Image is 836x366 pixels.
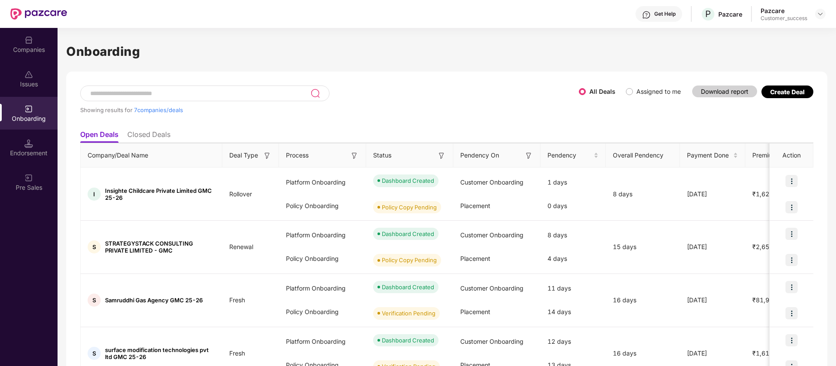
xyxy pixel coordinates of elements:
[785,228,798,240] img: icon
[437,151,446,160] img: svg+xml;base64,PHN2ZyB3aWR0aD0iMTYiIGhlaWdodD0iMTYiIHZpZXdCb3g9IjAgMCAxNiAxNiIgZmlsbD0ibm9uZSIgeG...
[687,151,731,160] span: Payment Done
[286,151,309,160] span: Process
[680,242,745,252] div: [DATE]
[761,15,807,22] div: Customer_success
[745,296,784,304] span: ₹81,925
[761,7,807,15] div: Pazcare
[785,254,798,266] img: icon
[279,330,366,353] div: Platform Onboarding
[745,349,790,357] span: ₹1,61,517
[24,139,33,148] img: svg+xml;base64,PHN2ZyB3aWR0aD0iMTQuNSIgaGVpZ2h0PSIxNC41IiB2aWV3Qm94PSIwIDAgMTYgMTYiIGZpbGw9Im5vbm...
[460,338,523,345] span: Customer Onboarding
[382,176,434,185] div: Dashboard Created
[540,300,606,324] div: 14 days
[105,240,215,254] span: STRATEGYSTACK CONSULTING PRIVATE LIMITED - GMC
[105,187,215,201] span: Insighte Childcare Private Limited GMC 25-26
[817,10,824,17] img: svg+xml;base64,PHN2ZyBpZD0iRHJvcGRvd24tMzJ4MzIiIHhtbG5zPSJodHRwOi8vd3d3LnczLm9yZy8yMDAwL3N2ZyIgd2...
[770,144,813,168] th: Action
[680,144,745,168] th: Payment Done
[745,144,802,168] th: Premium Paid
[718,10,742,18] div: Pazcare
[24,36,33,44] img: svg+xml;base64,PHN2ZyBpZD0iQ29tcGFuaWVzIiB4bWxucz0iaHR0cDovL3d3dy53My5vcmcvMjAwMC9zdmciIHdpZHRoPS...
[134,106,183,113] span: 7 companies/deals
[222,349,252,357] span: Fresh
[229,151,258,160] span: Deal Type
[745,190,790,198] span: ₹1,62,532
[540,277,606,300] div: 11 days
[606,189,680,199] div: 8 days
[88,347,101,360] div: S
[540,330,606,353] div: 12 days
[785,281,798,293] img: icon
[705,9,711,19] span: P
[81,144,222,168] th: Company/Deal Name
[279,171,366,194] div: Platform Onboarding
[263,151,272,160] img: svg+xml;base64,PHN2ZyB3aWR0aD0iMTYiIGhlaWdodD0iMTYiIHZpZXdCb3g9IjAgMCAxNiAxNiIgZmlsbD0ibm9uZSIgeG...
[222,190,259,198] span: Rollover
[680,189,745,199] div: [DATE]
[66,42,827,61] h1: Onboarding
[279,223,366,247] div: Platform Onboarding
[279,277,366,300] div: Platform Onboarding
[460,178,523,186] span: Customer Onboarding
[279,247,366,270] div: Policy Onboarding
[310,88,320,99] img: svg+xml;base64,PHN2ZyB3aWR0aD0iMjQiIGhlaWdodD0iMjUiIHZpZXdCb3g9IjAgMCAyNCAyNSIgZmlsbD0ibm9uZSIgeG...
[88,240,101,253] div: S
[460,284,523,292] span: Customer Onboarding
[105,346,215,360] span: surface modification technologies pvt ltd GMC 25-26
[382,309,435,318] div: Verification Pending
[540,194,606,218] div: 0 days
[606,295,680,305] div: 16 days
[524,151,533,160] img: svg+xml;base64,PHN2ZyB3aWR0aD0iMTYiIGhlaWdodD0iMTYiIHZpZXdCb3g9IjAgMCAxNiAxNiIgZmlsbD0ibm9uZSIgeG...
[680,349,745,358] div: [DATE]
[642,10,651,19] img: svg+xml;base64,PHN2ZyBpZD0iSGVscC0zMngzMiIgeG1sbnM9Imh0dHA6Ly93d3cudzMub3JnLzIwMDAvc3ZnIiB3aWR0aD...
[785,307,798,319] img: icon
[350,151,359,160] img: svg+xml;base64,PHN2ZyB3aWR0aD0iMTYiIGhlaWdodD0iMTYiIHZpZXdCb3g9IjAgMCAxNiAxNiIgZmlsbD0ibm9uZSIgeG...
[540,171,606,194] div: 1 days
[770,88,805,96] div: Create Deal
[127,130,170,143] li: Closed Deals
[24,70,33,79] img: svg+xml;base64,PHN2ZyBpZD0iSXNzdWVzX2Rpc2FibGVkIiB4bWxucz0iaHR0cDovL3d3dy53My5vcmcvMjAwMC9zdmciIH...
[606,242,680,252] div: 15 days
[382,203,437,212] div: Policy Copy Pending
[24,105,33,113] img: svg+xml;base64,PHN2ZyB3aWR0aD0iMjAiIGhlaWdodD0iMjAiIHZpZXdCb3g9IjAgMCAyMCAyMCIgZmlsbD0ibm9uZSIgeG...
[10,8,67,20] img: New Pazcare Logo
[606,349,680,358] div: 16 days
[547,151,592,160] span: Pendency
[373,151,391,160] span: Status
[382,336,434,345] div: Dashboard Created
[382,229,434,238] div: Dashboard Created
[589,88,615,95] label: All Deals
[222,243,260,250] span: Renewal
[785,175,798,187] img: icon
[279,300,366,324] div: Policy Onboarding
[88,188,101,201] div: I
[460,308,490,315] span: Placement
[88,294,101,307] div: S
[636,88,681,95] label: Assigned to me
[540,247,606,270] div: 4 days
[105,297,203,304] span: Samruddhi Gas Agency GMC 25-26
[606,144,680,168] th: Overall Pendency
[460,202,490,209] span: Placement
[382,283,434,291] div: Dashboard Created
[692,86,757,97] button: Download report
[24,174,33,182] img: svg+xml;base64,PHN2ZyB3aWR0aD0iMjAiIGhlaWdodD0iMjAiIHZpZXdCb3g9IjAgMCAyMCAyMCIgZmlsbD0ibm9uZSIgeG...
[785,201,798,213] img: icon
[460,231,523,239] span: Customer Onboarding
[745,243,790,250] span: ₹2,65,222
[80,106,579,113] div: Showing results for
[80,130,119,143] li: Open Deals
[460,255,490,262] span: Placement
[279,194,366,218] div: Policy Onboarding
[540,144,606,168] th: Pendency
[382,256,437,264] div: Policy Copy Pending
[540,223,606,247] div: 8 days
[222,296,252,304] span: Fresh
[680,295,745,305] div: [DATE]
[785,334,798,346] img: icon
[654,10,676,17] div: Get Help
[460,151,499,160] span: Pendency On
